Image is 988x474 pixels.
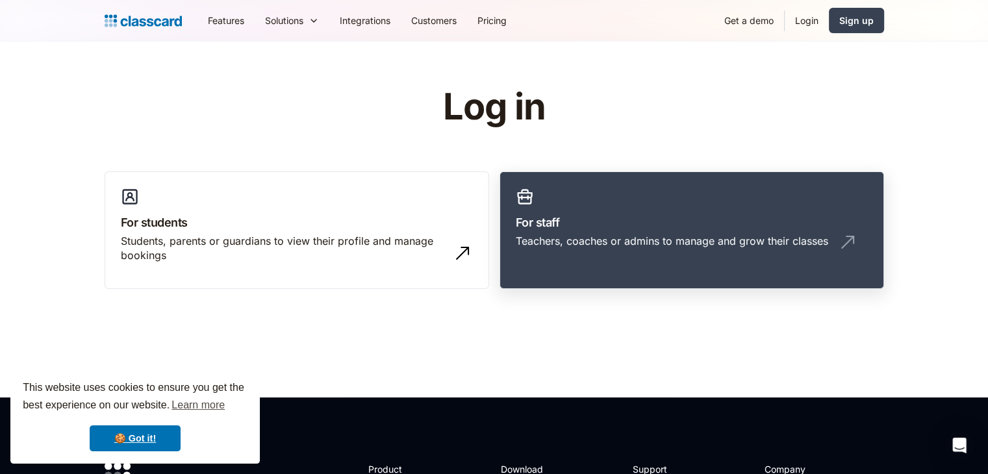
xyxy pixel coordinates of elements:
div: Open Intercom Messenger [944,430,975,461]
a: For studentsStudents, parents or guardians to view their profile and manage bookings [105,171,489,290]
div: cookieconsent [10,368,260,464]
div: Solutions [255,6,329,35]
div: Students, parents or guardians to view their profile and manage bookings [121,234,447,263]
a: Get a demo [714,6,784,35]
a: learn more about cookies [170,395,227,415]
span: This website uses cookies to ensure you get the best experience on our website. [23,380,247,415]
a: Sign up [829,8,884,33]
a: For staffTeachers, coaches or admins to manage and grow their classes [500,171,884,290]
h3: For staff [516,214,868,231]
div: Sign up [839,14,874,27]
div: Solutions [265,14,303,27]
a: Pricing [467,6,517,35]
a: Features [197,6,255,35]
h3: For students [121,214,473,231]
h1: Log in [288,87,700,127]
div: Teachers, coaches or admins to manage and grow their classes [516,234,828,248]
a: Customers [401,6,467,35]
a: dismiss cookie message [90,425,181,451]
a: Integrations [329,6,401,35]
a: home [105,12,182,30]
a: Login [785,6,829,35]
